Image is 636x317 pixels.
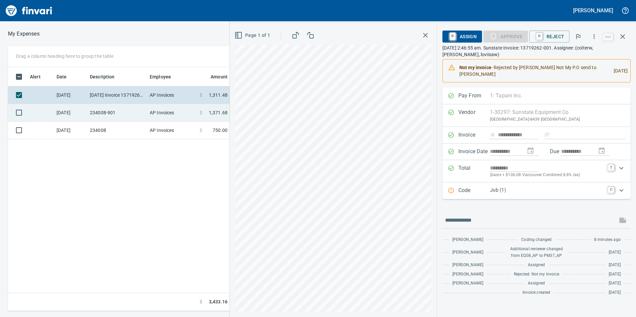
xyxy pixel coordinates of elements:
span: This records your message into the invoice and notifies anyone mentioned [615,212,631,228]
td: [DATE] [54,122,87,139]
span: [PERSON_NAME] [452,262,483,268]
span: Date [57,73,67,81]
span: Invoice created [523,289,551,296]
span: [PERSON_NAME] [452,249,483,256]
div: Expand [442,160,631,182]
span: Amount [202,73,228,81]
p: Drag a column heading here to group the table [16,53,113,59]
td: 234008 [87,122,147,139]
div: Job required [483,33,528,39]
a: R [449,33,456,40]
div: [DATE] [608,61,628,80]
span: Coding changed [521,237,552,243]
td: [DATE] [54,104,87,122]
button: RReject [529,31,569,43]
p: My Expenses [8,30,40,38]
p: (basis + $106.08 Vancouver Combined 8.8% tax) [490,172,604,178]
button: RAssign [442,31,482,43]
span: [PERSON_NAME] [452,237,483,243]
span: Assigned [528,262,545,268]
span: [DATE] [609,280,621,287]
td: 234008-901 [87,104,147,122]
button: Flag [571,29,585,44]
span: $ [200,109,202,116]
span: $ [200,298,202,305]
span: Employee [150,73,171,81]
span: Assigned [528,280,545,287]
td: AP Invoices [147,86,197,104]
button: More [587,29,601,44]
td: AP Invoices [147,122,197,139]
span: Description [90,73,123,81]
h5: [PERSON_NAME] [573,7,613,14]
p: Code [458,186,490,195]
span: [PERSON_NAME] [452,271,483,278]
span: Date [57,73,76,81]
a: C [608,186,614,193]
span: Close invoice [601,29,631,45]
a: T [608,164,614,171]
span: 750.00 [213,127,228,134]
span: [DATE] [609,289,621,296]
span: 1,311.48 [209,92,228,98]
span: [DATE] [609,262,621,268]
button: Page 1 of 1 [233,29,273,42]
td: AP Invoices [147,104,197,122]
span: Assign [448,31,477,42]
span: Description [90,73,115,81]
button: [PERSON_NAME] [571,5,615,16]
span: Rejected: Not my invoice [514,271,559,278]
span: Employee [150,73,180,81]
a: R [536,33,543,40]
span: Alert [30,73,49,81]
p: [DATE] 2:46:55 am. Sunstate Invoice: 13719262-001. Assignee: (colterw, [PERSON_NAME], loviisaw) [442,45,631,58]
div: Expand [442,182,631,199]
span: Alert [30,73,41,81]
span: [DATE] [609,271,621,278]
span: $ [200,92,202,98]
span: [PERSON_NAME] [452,280,483,287]
span: $ [200,127,202,134]
p: Job (1) [490,186,604,194]
span: 8 minutes ago [594,237,621,243]
a: esc [603,33,613,41]
p: Total [458,164,490,178]
span: 1,371.68 [209,109,228,116]
div: - Rejected by [PERSON_NAME] Not My P.O send to [PERSON_NAME] [459,61,608,80]
span: Reject [535,31,564,42]
strong: Not my invoice [459,65,491,70]
span: Page 1 of 1 [236,31,270,40]
td: [DATE] Invoice 13719262-001 from Sunstate Equipment Co (1-30297) [87,86,147,104]
span: Additional reviewer changed from EQ08_AP to PM37_AP [509,246,564,259]
span: Amount [211,73,228,81]
img: Finvari [4,3,54,19]
span: [DATE] [609,249,621,256]
nav: breadcrumb [8,30,40,38]
td: [DATE] [54,86,87,104]
span: 3,433.16 [209,298,228,305]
